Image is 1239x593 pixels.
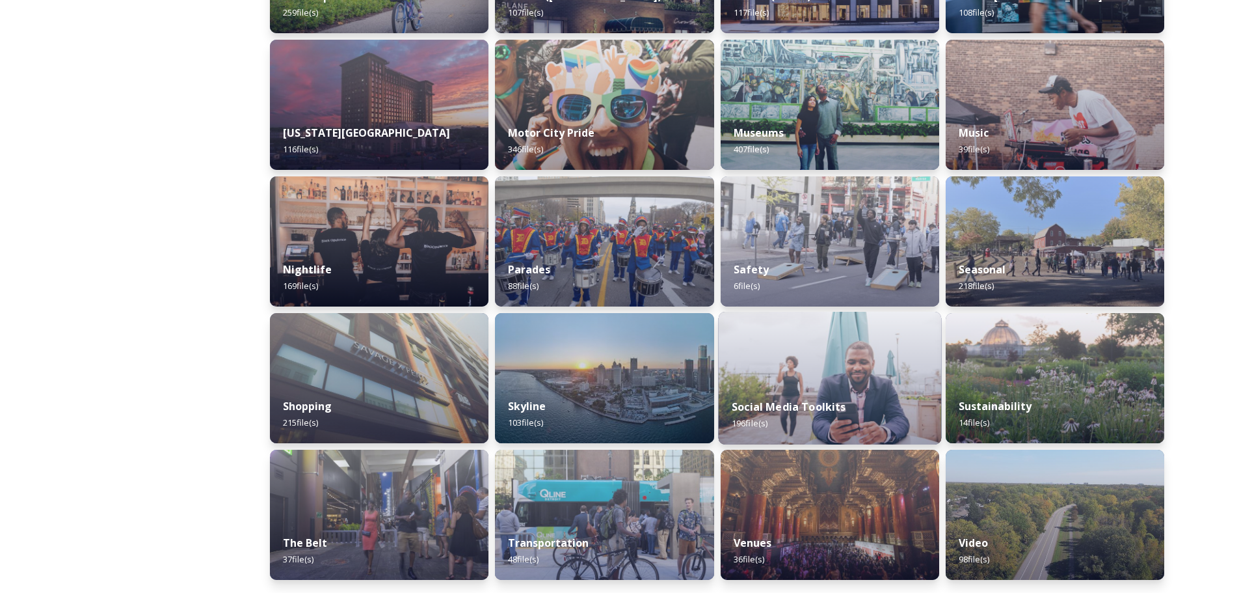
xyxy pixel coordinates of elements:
[721,450,939,580] img: 1DRK0060.jpg
[283,536,327,550] strong: The Belt
[959,7,994,18] span: 108 file(s)
[959,262,1006,277] strong: Seasonal
[508,417,543,428] span: 103 file(s)
[495,40,713,170] img: IMG_1897.jpg
[734,143,769,155] span: 407 file(s)
[959,143,989,155] span: 39 file(s)
[283,553,313,565] span: 37 file(s)
[732,400,846,414] strong: Social Media Toolkits
[732,417,767,429] span: 196 file(s)
[283,143,318,155] span: 116 file(s)
[283,126,450,140] strong: [US_STATE][GEOGRAPHIC_DATA]
[508,143,543,155] span: 346 file(s)
[959,536,988,550] strong: Video
[734,126,784,140] strong: Museums
[508,126,594,140] strong: Motor City Pride
[734,536,771,550] strong: Venues
[270,450,488,580] img: 90557b6c-0b62-448f-b28c-3e7395427b66.jpg
[734,262,769,277] strong: Safety
[495,313,713,443] img: 1c183ad6-ea5d-43bf-8d64-8aacebe3bb37.jpg
[721,40,939,170] img: e48ebac4-80d7-47a5-98d3-b3b6b4c147fe.jpg
[508,536,589,550] strong: Transportation
[283,280,318,292] span: 169 file(s)
[283,262,332,277] strong: Nightlife
[959,553,989,565] span: 98 file(s)
[946,313,1164,443] img: Oudolf_6-22-2022-3186%2520copy.jpg
[718,312,941,445] img: RIVERWALK%2520CONTENT%2520EDIT-15-PhotoCredit-Justin_Milhouse-UsageExpires_Oct-2024.jpg
[270,313,488,443] img: e91d0ad6-e020-4ad7-a29e-75c491b4880f.jpg
[283,417,318,428] span: 215 file(s)
[721,176,939,307] img: 5cfe837b-42d2-4f07-949b-1daddc3a824e.jpg
[946,176,1164,307] img: 4423d9b81027f9a47bd28d212e5a5273a11b6f41845817bbb6cd5dd12e8cc4e8.jpg
[734,280,760,292] span: 6 file(s)
[508,7,543,18] span: 107 file(s)
[959,126,989,140] strong: Music
[508,280,539,292] span: 88 file(s)
[495,450,713,580] img: QLine_Bill-Bowen_5507-2.jpeg
[959,399,1032,413] strong: Sustainability
[270,176,488,307] img: a2dff9e2-4114-4710-892b-6a81cdf06f25.jpg
[495,176,713,307] img: d8268b2e-af73-4047-a747-1e9a83cc24c4.jpg
[270,40,488,170] img: 5d4b6ee4-1201-421a-84a9-a3631d6f7534.jpg
[946,450,1164,580] img: 1a17dcd2-11c0-4cb7-9822-60fcc180ce86.jpg
[508,262,550,277] strong: Parades
[508,399,546,413] strong: Skyline
[283,7,318,18] span: 259 file(s)
[734,7,769,18] span: 117 file(s)
[959,280,994,292] span: 218 file(s)
[959,417,989,428] span: 14 file(s)
[734,553,764,565] span: 36 file(s)
[283,399,332,413] strong: Shopping
[508,553,539,565] span: 48 file(s)
[946,40,1164,170] img: 87bbb248-d5f7-45c8-815f-fb574559da3d.jpg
